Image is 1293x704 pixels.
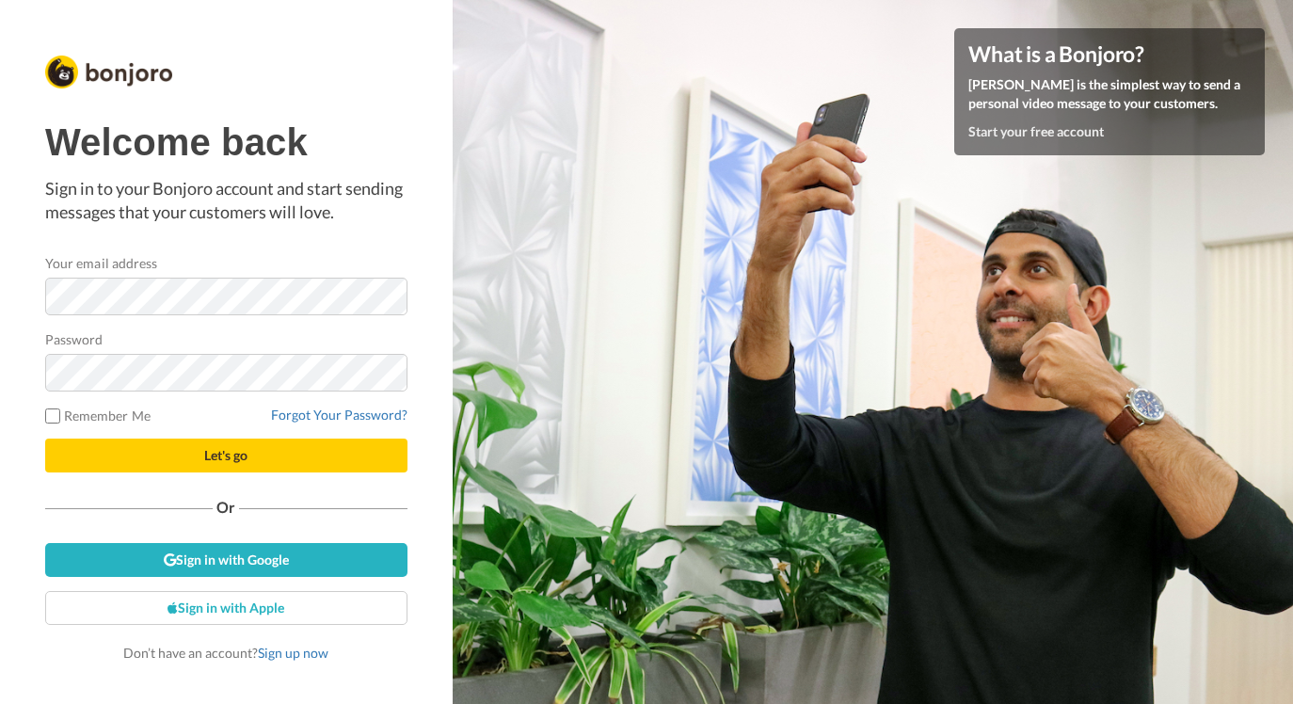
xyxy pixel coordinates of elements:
input: Remember Me [45,408,60,424]
span: Don’t have an account? [123,645,328,661]
p: Sign in to your Bonjoro account and start sending messages that your customers will love. [45,177,407,225]
a: Sign in with Apple [45,591,407,625]
a: Sign in with Google [45,543,407,577]
label: Password [45,329,104,349]
h1: Welcome back [45,121,407,163]
span: Let's go [204,447,247,463]
h4: What is a Bonjoro? [968,42,1251,66]
label: Your email address [45,253,157,273]
a: Start your free account [968,123,1104,139]
label: Remember Me [45,406,151,425]
p: [PERSON_NAME] is the simplest way to send a personal video message to your customers. [968,75,1251,113]
span: Or [213,501,239,514]
a: Forgot Your Password? [271,407,407,423]
button: Let's go [45,439,407,472]
a: Sign up now [258,645,328,661]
